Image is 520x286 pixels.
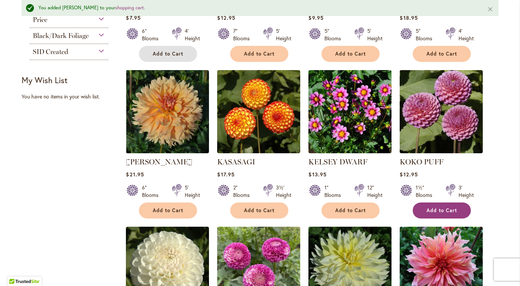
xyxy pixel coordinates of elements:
[308,14,323,21] span: $9.95
[335,207,366,214] span: Add to Cart
[139,202,197,219] button: Add to Cart
[185,27,200,42] div: 4' Height
[230,202,288,219] button: Add to Cart
[126,157,192,166] a: [PERSON_NAME]
[126,148,209,155] a: KARMEL KORN
[217,14,235,21] span: $12.95
[142,184,163,199] div: 6" Blooms
[367,27,383,42] div: 5' Height
[22,75,67,85] strong: My Wish List
[185,184,200,199] div: 5' Height
[308,171,326,178] span: $13.95
[126,70,209,153] img: KARMEL KORN
[38,4,476,12] div: You added [PERSON_NAME] to your .
[139,46,197,62] button: Add to Cart
[217,148,300,155] a: KASASAGI
[335,51,366,57] span: Add to Cart
[321,46,380,62] button: Add to Cart
[413,202,471,219] button: Add to Cart
[427,51,457,57] span: Add to Cart
[276,184,291,199] div: 3½' Height
[217,157,255,166] a: KASASAGI
[400,70,483,153] img: KOKO PUFF
[230,46,288,62] button: Add to Cart
[367,184,383,199] div: 12" Height
[142,27,163,42] div: 6" Blooms
[6,260,26,280] iframe: Launch Accessibility Center
[33,32,89,40] span: Black/Dark Foliage
[308,157,367,166] a: KELSEY DWARF
[308,148,391,155] a: KELSEY DWARF
[22,93,121,100] div: You have no items in your wish list.
[400,14,418,21] span: $18.95
[459,27,474,42] div: 4' Height
[244,207,275,214] span: Add to Cart
[400,148,483,155] a: KOKO PUFF
[400,171,418,178] span: $12.95
[153,207,183,214] span: Add to Cart
[233,184,254,199] div: 2" Blooms
[33,16,47,24] span: Price
[324,27,345,42] div: 5" Blooms
[400,157,443,166] a: KOKO PUFF
[126,14,140,21] span: $7.95
[217,70,300,153] img: KASASAGI
[126,171,144,178] span: $21.95
[459,184,474,199] div: 3' Height
[153,51,183,57] span: Add to Cart
[324,184,345,199] div: 1" Blooms
[217,171,234,178] span: $17.95
[233,27,254,42] div: 7" Blooms
[308,70,391,153] img: KELSEY DWARF
[33,48,68,56] span: SID Created
[413,46,471,62] button: Add to Cart
[321,202,380,219] button: Add to Cart
[276,27,291,42] div: 5' Height
[427,207,457,214] span: Add to Cart
[115,4,144,11] a: shopping cart
[416,184,437,199] div: 1½" Blooms
[416,27,437,42] div: 5" Blooms
[244,51,275,57] span: Add to Cart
